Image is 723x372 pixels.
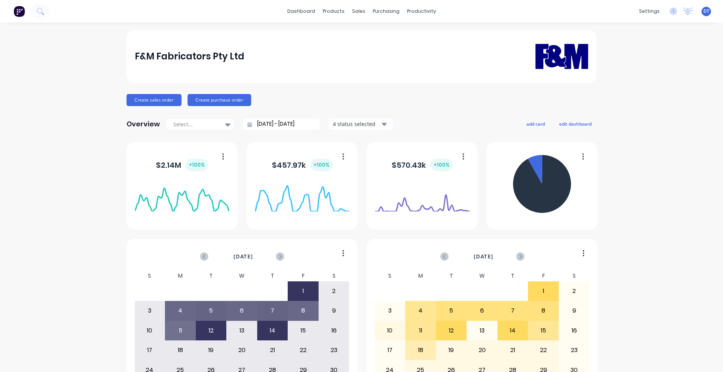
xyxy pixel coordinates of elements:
button: add card [522,119,550,129]
div: 20 [227,341,257,360]
div: Overview [127,117,160,132]
div: 1 [528,282,558,301]
div: 9 [559,301,589,320]
div: F [288,270,319,281]
div: 9 [319,301,349,320]
div: $ 570.43k [392,159,453,171]
div: 5 [196,301,226,320]
div: 12 [196,321,226,340]
div: T [497,270,528,281]
div: S [375,270,406,281]
div: 16 [559,321,589,340]
div: 23 [319,341,349,360]
div: S [134,270,165,281]
div: 7 [258,301,288,320]
div: sales [348,6,369,17]
button: edit dashboard [554,119,596,129]
div: 3 [135,301,165,320]
div: 3 [375,301,405,320]
div: purchasing [369,6,403,17]
div: S [559,270,590,281]
div: products [319,6,348,17]
div: F [528,270,559,281]
div: 15 [288,321,318,340]
div: W [467,270,497,281]
div: 10 [135,321,165,340]
div: S [319,270,349,281]
div: 11 [165,321,195,340]
div: 6 [467,301,497,320]
button: Create purchase order [188,94,251,106]
div: 4 [165,301,195,320]
div: + 100 % [186,159,208,171]
div: 18 [406,341,436,360]
div: 19 [436,341,467,360]
div: 13 [227,321,257,340]
a: dashboard [284,6,319,17]
div: 11 [406,321,436,340]
span: DT [703,8,709,15]
div: M [405,270,436,281]
div: 14 [498,321,528,340]
div: 20 [467,341,497,360]
div: 21 [258,341,288,360]
div: 17 [375,341,405,360]
div: $ 457.97k [272,159,333,171]
div: 2 [319,282,349,301]
div: 22 [528,341,558,360]
div: 13 [467,321,497,340]
div: W [226,270,257,281]
div: 8 [288,301,318,320]
div: 4 [406,301,436,320]
div: 7 [498,301,528,320]
div: 12 [436,321,467,340]
div: 5 [436,301,467,320]
div: 17 [135,341,165,360]
span: [DATE] [474,252,493,261]
div: 8 [528,301,558,320]
div: T [257,270,288,281]
div: 19 [196,341,226,360]
button: 4 status selected [329,118,393,130]
span: [DATE] [233,252,253,261]
div: T [196,270,227,281]
div: 21 [498,341,528,360]
div: F&M Fabricators Pty Ltd [135,49,244,64]
div: 1 [288,282,318,301]
div: 18 [165,341,195,360]
div: 6 [227,301,257,320]
div: 23 [559,341,589,360]
div: + 100 % [310,159,333,171]
div: + 100 % [430,159,453,171]
div: 2 [559,282,589,301]
div: 4 status selected [333,120,380,128]
div: 14 [258,321,288,340]
div: 10 [375,321,405,340]
div: T [436,270,467,281]
img: Factory [14,6,25,17]
div: 16 [319,321,349,340]
button: Create sales order [127,94,182,106]
div: M [165,270,196,281]
div: 22 [288,341,318,360]
div: 15 [528,321,558,340]
img: F&M Fabricators Pty Ltd [535,33,588,80]
div: settings [635,6,664,17]
div: $ 2.14M [156,159,208,171]
div: productivity [403,6,440,17]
